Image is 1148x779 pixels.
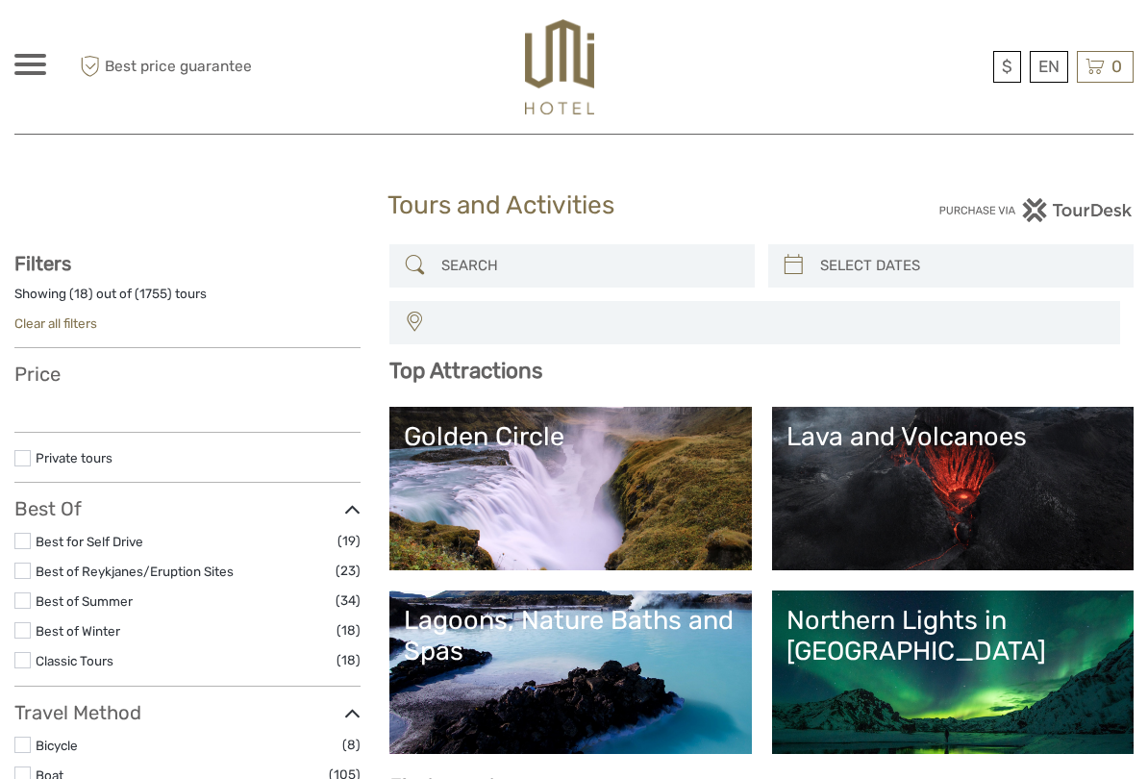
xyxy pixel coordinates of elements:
span: Best price guarantee [75,51,294,83]
h3: Best Of [14,497,361,520]
span: $ [1002,57,1012,76]
a: Best of Winter [36,623,120,639]
b: Top Attractions [389,358,542,384]
span: (19) [337,530,361,552]
h3: Travel Method [14,701,361,724]
img: PurchaseViaTourDesk.png [938,198,1134,222]
div: Lagoons, Nature Baths and Spas [404,605,736,667]
div: Northern Lights in [GEOGRAPHIC_DATA] [786,605,1119,667]
span: (34) [336,590,361,612]
strong: Filters [14,252,71,275]
a: Northern Lights in [GEOGRAPHIC_DATA] [786,605,1119,740]
a: Best of Summer [36,593,133,609]
div: EN [1030,51,1068,83]
span: (18) [337,649,361,671]
a: Lagoons, Nature Baths and Spas [404,605,736,740]
h3: Price [14,363,361,386]
a: Private tours [36,450,112,465]
span: (8) [342,734,361,756]
a: Lava and Volcanoes [786,421,1119,556]
img: 526-1e775aa5-7374-4589-9d7e-5793fb20bdfc_logo_big.jpg [525,19,594,114]
input: SEARCH [434,249,745,283]
a: Golden Circle [404,421,736,556]
label: 18 [74,285,88,303]
label: 1755 [139,285,167,303]
span: (23) [336,560,361,582]
h1: Tours and Activities [387,190,761,221]
a: Classic Tours [36,653,113,668]
div: Showing ( ) out of ( ) tours [14,285,361,314]
div: Lava and Volcanoes [786,421,1119,452]
div: Golden Circle [404,421,736,452]
input: SELECT DATES [812,249,1124,283]
span: (18) [337,619,361,641]
a: Best for Self Drive [36,534,143,549]
a: Clear all filters [14,315,97,331]
a: Bicycle [36,738,78,753]
a: Best of Reykjanes/Eruption Sites [36,564,234,579]
span: 0 [1109,57,1125,76]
